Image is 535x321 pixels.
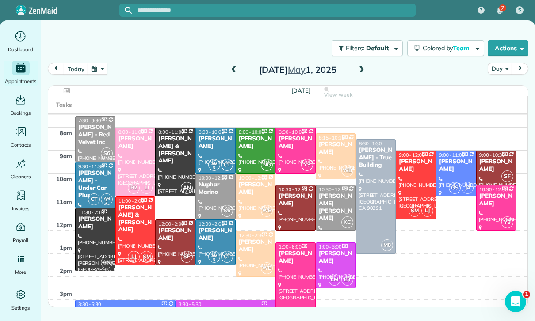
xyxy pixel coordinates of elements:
button: next [512,63,528,75]
span: J4 [462,182,474,194]
div: [PERSON_NAME] - Under Car Plus [78,170,113,200]
span: 8:15 - 10:15 [319,135,344,141]
a: Contacts [4,125,38,149]
div: [PERSON_NAME] [198,135,233,150]
a: Payroll [4,220,38,245]
span: CT [221,159,233,171]
span: 12:00 - 2:00 [199,221,224,227]
span: 7 [501,4,504,11]
span: R2 [128,182,140,194]
span: S [518,7,521,14]
div: [PERSON_NAME] [318,250,353,265]
span: Invoices [12,204,30,213]
span: CT [221,251,233,263]
div: [PERSON_NAME] [278,135,313,150]
span: LJ [128,251,140,263]
span: 1:00 - 3:00 [319,244,342,250]
span: Payroll [13,236,29,245]
span: 10:30 - 12:30 [479,186,508,193]
span: AM [211,161,217,166]
span: S6 [221,205,233,217]
span: 12:30 - 2:30 [239,232,264,238]
button: today [64,63,88,75]
span: 8am [60,129,72,136]
span: KC [341,216,353,228]
span: 9am [60,152,72,159]
div: [PERSON_NAME] [238,181,273,196]
iframe: Intercom live chat [505,291,526,312]
span: 2pm [60,267,72,274]
span: S6 [101,147,113,159]
span: 9:00 - 11:00 [439,152,465,158]
span: 8:00 - 10:00 [239,129,264,135]
div: [PERSON_NAME] [479,193,514,208]
div: [PERSON_NAME] [318,141,353,156]
span: 3:30 - 5:30 [78,301,101,307]
span: 10:00 - 12:00 [239,175,267,181]
span: 8:00 - 10:00 [199,129,224,135]
div: [PERSON_NAME] & [PERSON_NAME] [118,204,153,234]
div: [PERSON_NAME] [PERSON_NAME] [318,193,353,223]
span: Tasks [56,101,72,108]
span: SM [409,205,420,217]
div: [PERSON_NAME] [158,227,193,242]
span: 11:00 - 2:00 [118,198,144,204]
span: GS [449,182,461,194]
span: 3:30 - 5:30 [179,301,202,307]
button: Actions [488,40,528,56]
span: WB [261,262,273,274]
span: 7:30 - 9:30 [78,117,101,124]
div: [PERSON_NAME] [278,250,313,265]
span: Y3 [501,216,513,228]
span: 8:00 - 10:00 [279,129,304,135]
span: SM [141,251,153,263]
span: AM [211,253,217,258]
span: M8 [381,239,393,251]
button: Day [488,63,512,75]
span: View week [324,91,352,98]
h2: [DATE] 1, 2025 [242,65,353,75]
span: Filters: [346,44,364,52]
span: 1pm [60,244,72,251]
div: [PERSON_NAME] [118,135,153,150]
span: 10am [56,175,72,182]
span: LI [141,182,153,194]
div: [PERSON_NAME] [198,227,233,242]
span: Contacts [11,140,31,149]
span: Default [366,44,390,52]
div: [PERSON_NAME] [278,193,313,208]
a: Dashboard [4,29,38,54]
span: 8:00 - 11:00 [118,129,144,135]
button: Colored byTeam [407,40,484,56]
div: [PERSON_NAME] [78,215,113,230]
span: Team [453,44,471,52]
div: 7 unread notifications [490,1,509,20]
span: 10:00 - 12:00 [199,175,227,181]
span: CT [88,193,100,205]
span: More [15,268,26,276]
span: 12pm [56,221,72,228]
span: 11am [56,198,72,205]
a: Settings [4,287,38,312]
div: [PERSON_NAME] - True Building [359,147,394,169]
span: Y3 [301,159,313,171]
span: 9:00 - 12:00 [399,152,424,158]
a: Filters: Default [327,40,403,56]
div: [PERSON_NAME] - Red Velvet Inc [78,124,113,146]
span: AN [101,257,113,268]
span: Appointments [5,77,37,86]
span: LM [329,274,340,286]
div: [PERSON_NAME] & [PERSON_NAME] [158,135,193,165]
span: 1 [523,291,530,298]
small: 3 [209,256,220,264]
span: 9:30 - 11:30 [78,163,104,170]
span: 9:00 - 10:30 [479,152,505,158]
span: SF [181,251,193,263]
svg: Focus search [125,7,132,14]
span: Cleaners [11,172,31,181]
span: E3 [341,274,353,286]
a: Cleaners [4,156,38,181]
span: 3pm [60,290,72,297]
button: Focus search [119,7,132,14]
small: 3 [209,164,220,172]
